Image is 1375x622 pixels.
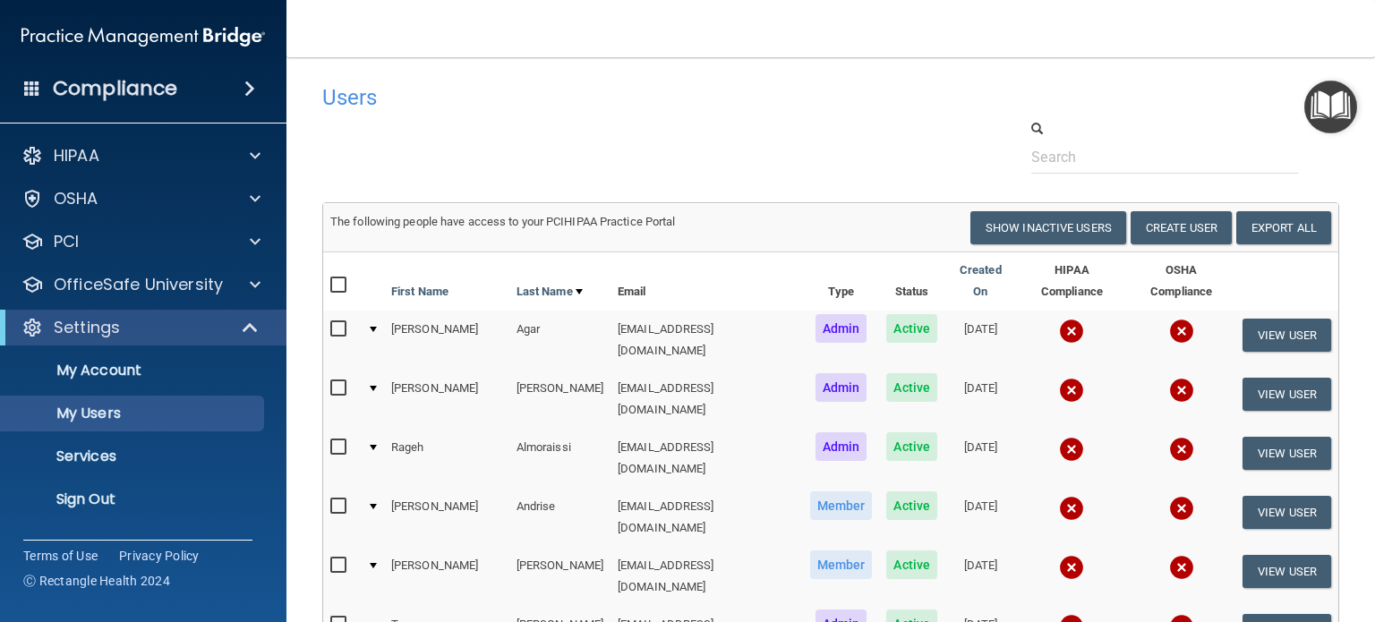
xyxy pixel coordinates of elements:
a: OSHA [21,188,260,209]
span: Ⓒ Rectangle Health 2024 [23,572,170,590]
td: [EMAIL_ADDRESS][DOMAIN_NAME] [611,547,803,606]
img: PMB logo [21,19,265,55]
span: Active [886,373,937,402]
span: Active [886,550,937,579]
td: [PERSON_NAME] [384,488,509,547]
span: Active [886,432,937,461]
button: Open Resource Center [1304,81,1357,133]
button: Show Inactive Users [970,211,1126,244]
button: View User [1243,378,1331,411]
img: cross.ca9f0e7f.svg [1169,555,1194,580]
span: Member [810,491,873,520]
p: Sign Out [12,490,256,508]
input: Search [1031,141,1299,174]
td: [PERSON_NAME] [509,370,611,429]
img: cross.ca9f0e7f.svg [1059,378,1084,403]
button: View User [1243,496,1331,529]
img: cross.ca9f0e7f.svg [1169,378,1194,403]
td: [PERSON_NAME] [384,370,509,429]
a: OfficeSafe University [21,274,260,295]
td: [PERSON_NAME] [509,547,611,606]
p: OfficeSafe University [54,274,223,295]
td: Andrise [509,488,611,547]
a: Terms of Use [23,547,98,565]
h4: Compliance [53,76,177,101]
span: Admin [816,373,867,402]
td: [EMAIL_ADDRESS][DOMAIN_NAME] [611,311,803,370]
img: cross.ca9f0e7f.svg [1169,319,1194,344]
td: [DATE] [944,370,1017,429]
td: [PERSON_NAME] [384,547,509,606]
p: HIPAA [54,145,99,166]
td: [DATE] [944,311,1017,370]
a: PCI [21,231,260,252]
td: Agar [509,311,611,370]
a: Settings [21,317,260,338]
td: [EMAIL_ADDRESS][DOMAIN_NAME] [611,429,803,488]
p: My Users [12,405,256,422]
img: cross.ca9f0e7f.svg [1059,437,1084,462]
a: Export All [1236,211,1331,244]
p: Settings [54,317,120,338]
img: cross.ca9f0e7f.svg [1169,437,1194,462]
span: Member [810,550,873,579]
th: Status [879,252,944,311]
p: PCI [54,231,79,252]
span: Active [886,491,937,520]
span: Admin [816,314,867,343]
span: Admin [816,432,867,461]
button: View User [1243,437,1331,470]
button: Create User [1131,211,1232,244]
td: [DATE] [944,429,1017,488]
th: Email [611,252,803,311]
p: OSHA [54,188,98,209]
td: [DATE] [944,547,1017,606]
td: Almoraissi [509,429,611,488]
button: View User [1243,319,1331,352]
th: HIPAA Compliance [1017,252,1128,311]
h4: Users [322,86,904,109]
td: [EMAIL_ADDRESS][DOMAIN_NAME] [611,488,803,547]
th: OSHA Compliance [1127,252,1235,311]
p: Services [12,447,256,465]
a: Privacy Policy [119,547,200,565]
th: Type [803,252,880,311]
img: cross.ca9f0e7f.svg [1169,496,1194,521]
img: cross.ca9f0e7f.svg [1059,319,1084,344]
a: HIPAA [21,145,260,166]
span: Active [886,314,937,343]
p: My Account [12,362,256,379]
button: View User [1243,555,1331,588]
td: [DATE] [944,488,1017,547]
a: Last Name [517,281,583,302]
td: [PERSON_NAME] [384,311,509,370]
img: cross.ca9f0e7f.svg [1059,555,1084,580]
td: Rageh [384,429,509,488]
a: First Name [391,281,448,302]
a: Created On [952,260,1010,302]
span: The following people have access to your PCIHIPAA Practice Portal [330,215,676,228]
img: cross.ca9f0e7f.svg [1059,496,1084,521]
td: [EMAIL_ADDRESS][DOMAIN_NAME] [611,370,803,429]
